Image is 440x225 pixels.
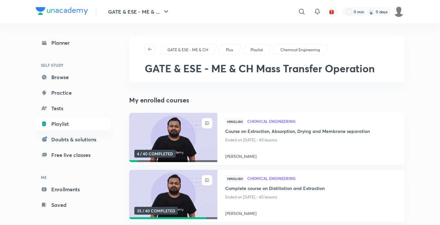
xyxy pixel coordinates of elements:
[326,6,337,17] button: avatar
[329,9,335,15] img: avatar
[166,47,210,53] a: GATE & ESE - ME & CH
[36,133,111,146] a: Doubts & solutions
[247,119,397,123] span: Chemical Engineering
[134,207,178,215] span: 35 / 40 COMPLETED
[279,47,321,53] a: Chemical Engineering
[129,95,404,105] h4: My enrolled courses
[225,151,397,160] a: [PERSON_NAME]
[36,86,111,99] a: Practice
[225,118,245,125] span: Hinglish
[225,193,397,201] p: Ended on [DATE] • 40 lessons
[225,208,397,217] a: [PERSON_NAME]
[36,7,88,17] a: Company Logo
[129,170,217,222] a: new-thumbnail35 / 40 COMPLETED
[145,61,375,75] span: GATE & ESE - ME & CH Mass Transfer Operation
[36,183,111,196] a: Enrollments
[247,119,397,124] a: Chemical Engineering
[36,198,111,211] a: Saved
[36,117,111,130] a: Playlist
[393,6,404,17] img: Mujtaba Ahsan
[247,176,397,180] span: Chemical Engineering
[129,113,217,165] a: new-thumbnail4 / 40 COMPLETED
[104,5,174,18] button: GATE & ESE - ME & ...
[36,36,111,49] a: Planner
[167,47,208,53] p: GATE & ESE - ME & CH
[128,170,218,220] img: new-thumbnail
[36,102,111,115] a: Tests
[134,150,176,158] span: 4 / 40 COMPLETED
[251,47,263,53] p: Playlist
[36,7,88,15] img: Company Logo
[225,128,397,136] a: Course on Extraction, Absorption, Drying and Membrane separation
[280,47,320,53] p: Chemical Engineering
[225,136,397,144] p: Ended on [DATE] • 40 lessons
[36,148,111,161] a: Free live classes
[128,113,218,163] img: new-thumbnail
[36,60,111,71] h6: SELF STUDY
[247,176,397,181] a: Chemical Engineering
[36,172,111,183] h6: ME
[225,185,397,193] a: Complete course on Distillation and Extraction
[368,8,374,15] img: streak
[225,47,234,53] a: Plus
[36,71,111,84] a: Browse
[250,47,264,53] a: Playlist
[226,47,233,53] p: Plus
[225,175,245,182] span: Hinglish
